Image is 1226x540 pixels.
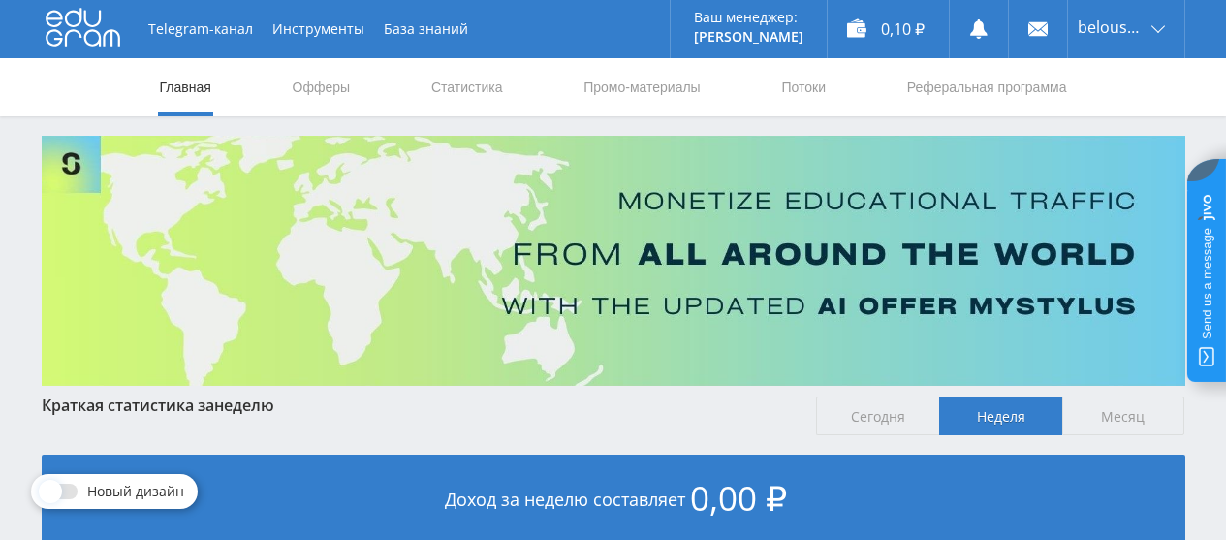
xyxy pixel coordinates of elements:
img: Banner [42,136,1185,386]
a: Реферальная программа [905,58,1069,116]
a: Главная [158,58,213,116]
a: Статистика [429,58,505,116]
div: Краткая статистика за [42,397,798,414]
span: 0,00 ₽ [690,475,787,521]
span: Новый дизайн [87,484,184,499]
span: belousova1964 [1078,19,1146,35]
p: Ваш менеджер: [694,10,803,25]
a: Офферы [291,58,353,116]
a: Потоки [779,58,828,116]
span: неделю [214,395,274,416]
span: Месяц [1062,397,1185,435]
a: Промо-материалы [582,58,702,116]
span: Сегодня [816,397,939,435]
span: Неделя [939,397,1062,435]
p: [PERSON_NAME] [694,29,803,45]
